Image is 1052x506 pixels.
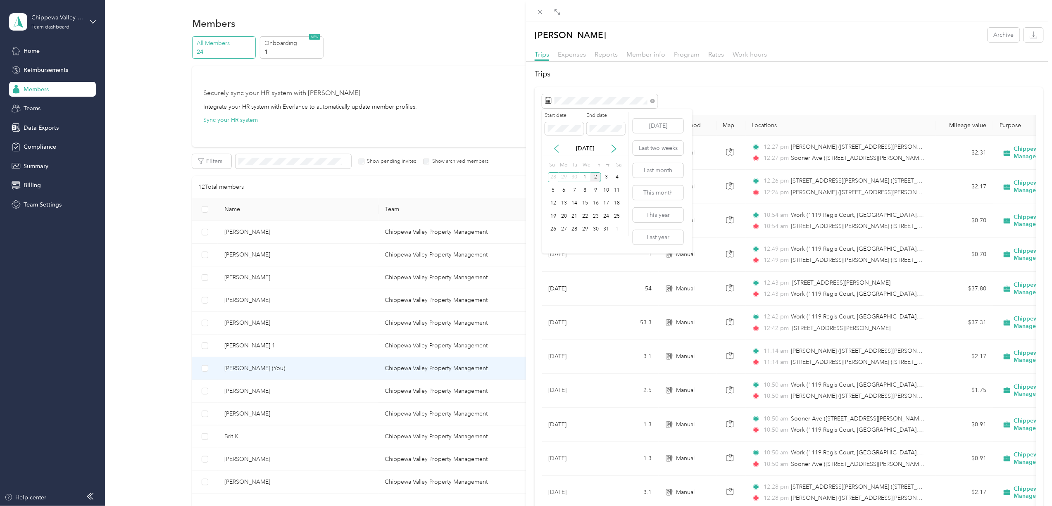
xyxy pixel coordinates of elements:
td: $0.70 [935,204,993,238]
button: Last two weeks [633,141,683,155]
div: 28 [548,172,559,183]
span: [STREET_ADDRESS][PERSON_NAME] ([STREET_ADDRESS][PERSON_NAME]) [791,483,992,490]
div: 29 [559,172,569,183]
div: 4 [612,172,623,183]
td: 1 [604,238,659,272]
span: 11:14 am [764,347,787,356]
div: 17 [601,198,612,209]
div: 30 [590,224,601,235]
div: 22 [580,211,590,221]
div: Tu [571,159,578,171]
div: 16 [590,198,601,209]
td: $0.91 [935,442,993,475]
div: 1 [612,224,623,235]
div: 2 [590,172,601,183]
span: Manual [676,386,695,395]
span: [STREET_ADDRESS][PERSON_NAME] ([STREET_ADDRESS][PERSON_NAME]) [791,359,992,366]
span: 10:50 am [764,380,787,390]
td: [DATE] [542,272,604,306]
div: 24 [601,211,612,221]
td: 2.5 [604,374,659,408]
td: [DATE] [542,238,604,272]
div: 23 [590,211,601,221]
th: Mileage value [935,115,993,136]
button: Archive [988,28,1020,42]
div: 5 [548,185,559,195]
div: 3 [601,172,612,183]
div: 18 [612,198,623,209]
div: 19 [548,211,559,221]
div: Th [593,159,601,171]
div: 29 [580,224,590,235]
span: 12:42 pm [764,324,789,333]
td: [DATE] [542,408,604,442]
span: Manual [676,352,695,361]
span: Trips [535,50,549,58]
span: Sooner Ave ([STREET_ADDRESS][PERSON_NAME][US_STATE]) [791,415,956,422]
td: $1.75 [935,374,993,408]
label: End date [587,112,626,119]
div: 11 [612,185,623,195]
span: Manual [676,454,695,463]
div: Su [548,159,556,171]
span: Work (1119 Regis Court, [GEOGRAPHIC_DATA], [US_STATE]) [791,449,952,456]
div: 31 [601,224,612,235]
td: 53.3 [604,306,659,340]
div: Mo [559,159,568,171]
th: Locations [745,115,935,136]
span: [STREET_ADDRESS][PERSON_NAME] [793,325,891,332]
span: Work (1119 Regis Court, [GEOGRAPHIC_DATA], [US_STATE]) [791,313,952,320]
td: $37.31 [935,306,993,340]
div: 26 [548,224,559,235]
div: 25 [612,211,623,221]
span: 12:28 pm [764,482,787,492]
td: [DATE] [542,340,604,374]
td: 1.3 [604,442,659,475]
span: [STREET_ADDRESS][PERSON_NAME] ([STREET_ADDRESS][PERSON_NAME]) [791,223,992,230]
span: [STREET_ADDRESS][PERSON_NAME] [793,279,891,286]
p: [PERSON_NAME] [535,28,606,42]
td: $37.80 [935,272,993,306]
button: Last month [633,163,683,178]
span: Work (1119 Regis Court, [GEOGRAPHIC_DATA], [US_STATE]) [791,381,952,388]
span: [PERSON_NAME] ([STREET_ADDRESS][PERSON_NAME][US_STATE]) [791,189,970,196]
td: 1.3 [604,408,659,442]
div: 13 [559,198,569,209]
p: [DATE] [568,144,602,153]
span: 11:14 am [764,358,787,367]
button: [DATE] [633,119,683,133]
span: 12:43 pm [764,278,789,287]
button: This month [633,185,683,200]
span: Program [674,50,700,58]
div: 21 [569,211,580,221]
td: [DATE] [542,374,604,408]
span: 10:54 am [764,211,787,220]
span: Sooner Ave ([STREET_ADDRESS][PERSON_NAME][US_STATE]) [791,461,956,468]
div: We [581,159,590,171]
div: 6 [559,185,569,195]
span: Manual [676,488,695,497]
td: 54 [604,272,659,306]
span: 12:27 pm [764,143,787,152]
span: 10:50 am [764,460,787,469]
td: $0.91 [935,408,993,442]
div: 14 [569,198,580,209]
span: [PERSON_NAME] ([STREET_ADDRESS][PERSON_NAME][US_STATE]) [791,143,970,150]
td: $2.31 [935,136,993,170]
span: Rates [708,50,724,58]
span: Work (1119 Regis Court, [GEOGRAPHIC_DATA], [US_STATE]) [791,426,952,433]
span: Manual [676,420,695,429]
td: $0.70 [935,238,993,272]
span: 12:26 pm [764,176,787,185]
span: Work (1119 Regis Court, [GEOGRAPHIC_DATA], [US_STATE]) [791,211,952,219]
td: 3.1 [604,340,659,374]
td: $2.17 [935,170,993,204]
td: [DATE] [542,442,604,475]
span: 12:28 pm [764,494,787,503]
span: Manual [676,284,695,293]
iframe: Everlance-gr Chat Button Frame [1006,460,1052,506]
div: 20 [559,211,569,221]
div: 28 [569,224,580,235]
span: [PERSON_NAME] ([STREET_ADDRESS][PERSON_NAME][US_STATE]) [791,494,970,501]
span: Work (1119 Regis Court, [GEOGRAPHIC_DATA], [US_STATE]) [791,245,952,252]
